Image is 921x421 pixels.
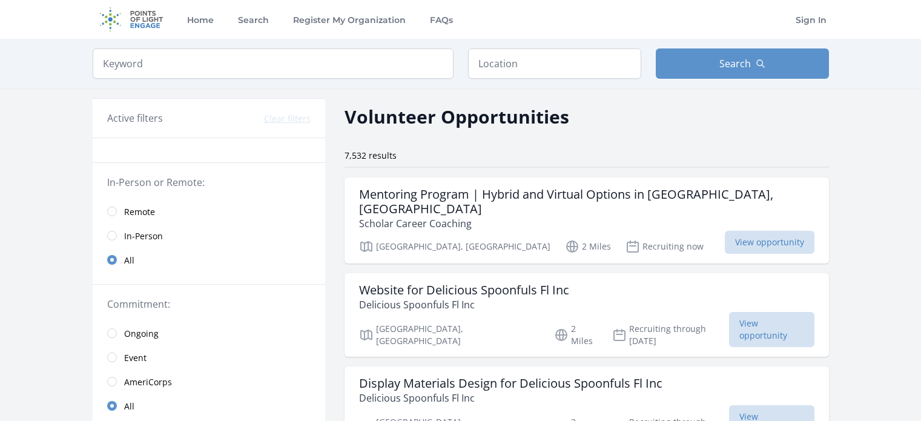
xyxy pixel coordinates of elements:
[93,48,454,79] input: Keyword
[124,254,134,267] span: All
[345,103,569,130] h2: Volunteer Opportunities
[93,224,325,248] a: In-Person
[565,239,611,254] p: 2 Miles
[468,48,641,79] input: Location
[656,48,829,79] button: Search
[124,230,163,242] span: In-Person
[107,297,311,311] legend: Commitment:
[626,239,704,254] p: Recruiting now
[719,56,751,71] span: Search
[359,297,569,312] p: Delicious Spoonfuls Fl Inc
[359,239,550,254] p: [GEOGRAPHIC_DATA], [GEOGRAPHIC_DATA]
[93,345,325,370] a: Event
[107,111,163,125] h3: Active filters
[359,187,814,216] h3: Mentoring Program | Hybrid and Virtual Options in [GEOGRAPHIC_DATA], [GEOGRAPHIC_DATA]
[107,175,311,190] legend: In-Person or Remote:
[359,391,662,405] p: Delicious Spoonfuls Fl Inc
[345,273,829,357] a: Website for Delicious Spoonfuls Fl Inc Delicious Spoonfuls Fl Inc [GEOGRAPHIC_DATA], [GEOGRAPHIC_...
[93,394,325,418] a: All
[124,400,134,413] span: All
[264,113,311,125] button: Clear filters
[725,231,814,254] span: View opportunity
[345,177,829,264] a: Mentoring Program | Hybrid and Virtual Options in [GEOGRAPHIC_DATA], [GEOGRAPHIC_DATA] Scholar Ca...
[729,312,814,347] span: View opportunity
[124,352,147,364] span: Event
[359,216,814,231] p: Scholar Career Coaching
[93,321,325,345] a: Ongoing
[93,199,325,224] a: Remote
[124,206,155,218] span: Remote
[359,323,540,347] p: [GEOGRAPHIC_DATA], [GEOGRAPHIC_DATA]
[612,323,729,347] p: Recruiting through [DATE]
[124,328,159,340] span: Ongoing
[93,370,325,394] a: AmeriCorps
[359,283,569,297] h3: Website for Delicious Spoonfuls Fl Inc
[554,323,598,347] p: 2 Miles
[345,150,397,161] span: 7,532 results
[359,376,662,391] h3: Display Materials Design for Delicious Spoonfuls Fl Inc
[124,376,172,388] span: AmeriCorps
[93,248,325,272] a: All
